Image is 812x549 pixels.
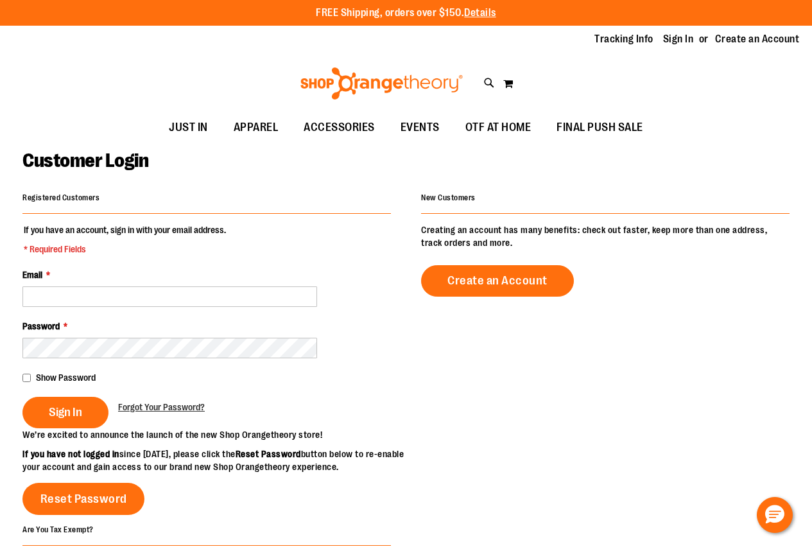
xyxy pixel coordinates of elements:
[298,67,465,100] img: Shop Orangetheory
[304,113,375,142] span: ACCESSORIES
[447,274,548,288] span: Create an Account
[22,428,406,441] p: We’re excited to announce the launch of the new Shop Orangetheory store!
[663,32,694,46] a: Sign In
[40,492,127,506] span: Reset Password
[22,193,99,202] strong: Registered Customers
[22,223,227,256] legend: If you have an account, sign in with your email address.
[22,270,42,280] span: Email
[544,113,656,143] a: FINAL PUSH SALE
[22,448,406,473] p: since [DATE], please click the button below to re-enable your account and gain access to our bran...
[234,113,279,142] span: APPAREL
[557,113,643,142] span: FINAL PUSH SALE
[715,32,800,46] a: Create an Account
[118,401,205,414] a: Forgot Your Password?
[22,483,144,515] a: Reset Password
[49,405,82,419] span: Sign In
[22,449,119,459] strong: If you have not logged in
[22,397,108,428] button: Sign In
[24,243,226,256] span: * Required Fields
[464,7,496,19] a: Details
[757,497,793,533] button: Hello, have a question? Let’s chat.
[453,113,544,143] a: OTF AT HOME
[401,113,440,142] span: EVENTS
[221,113,291,143] a: APPAREL
[169,113,208,142] span: JUST IN
[22,150,148,171] span: Customer Login
[22,321,60,331] span: Password
[22,525,94,534] strong: Are You Tax Exempt?
[156,113,221,143] a: JUST IN
[118,402,205,412] span: Forgot Your Password?
[421,223,790,249] p: Creating an account has many benefits: check out faster, keep more than one address, track orders...
[421,265,574,297] a: Create an Account
[316,6,496,21] p: FREE Shipping, orders over $150.
[36,372,96,383] span: Show Password
[388,113,453,143] a: EVENTS
[594,32,653,46] a: Tracking Info
[236,449,301,459] strong: Reset Password
[465,113,531,142] span: OTF AT HOME
[291,113,388,143] a: ACCESSORIES
[421,193,476,202] strong: New Customers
